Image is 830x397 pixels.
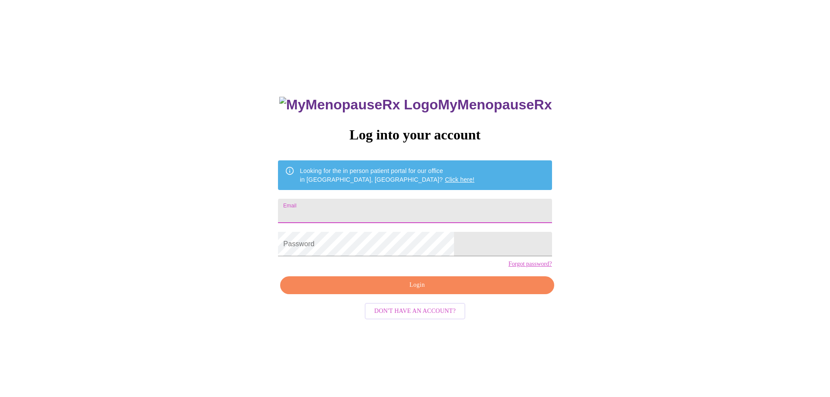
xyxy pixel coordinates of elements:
div: Looking for the in person patient portal for our office in [GEOGRAPHIC_DATA], [GEOGRAPHIC_DATA]? [300,163,474,187]
h3: Log into your account [278,127,552,143]
a: Click here! [445,176,474,183]
h3: MyMenopauseRx [279,97,552,113]
a: Forgot password? [508,261,552,268]
img: MyMenopauseRx Logo [279,97,438,113]
span: Login [290,280,544,291]
a: Don't have an account? [362,307,468,314]
span: Don't have an account? [374,306,456,317]
button: Login [280,276,554,294]
button: Don't have an account? [365,303,465,320]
